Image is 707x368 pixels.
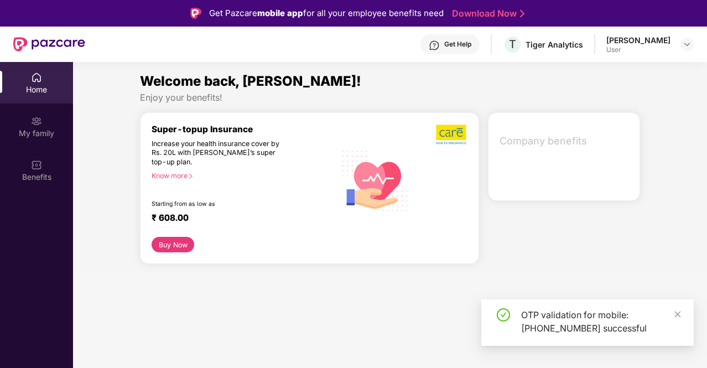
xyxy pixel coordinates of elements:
[190,8,201,19] img: Logo
[31,72,42,83] img: svg+xml;base64,PHN2ZyBpZD0iSG9tZSIgeG1sbnM9Imh0dHA6Ly93d3cudzMub3JnLzIwMDAvc3ZnIiB3aWR0aD0iMjAiIG...
[188,173,194,179] span: right
[140,73,361,89] span: Welcome back, [PERSON_NAME]!
[152,139,288,167] div: Increase your health insurance cover by Rs. 20L with [PERSON_NAME]’s super top-up plan.
[140,92,640,103] div: Enjoy your benefits!
[429,40,440,51] img: svg+xml;base64,PHN2ZyBpZD0iSGVscC0zMngzMiIgeG1sbnM9Imh0dHA6Ly93d3cudzMub3JnLzIwMDAvc3ZnIiB3aWR0aD...
[209,7,444,20] div: Get Pazcare for all your employee benefits need
[336,140,415,220] img: svg+xml;base64,PHN2ZyB4bWxucz0iaHR0cDovL3d3dy53My5vcmcvMjAwMC9zdmciIHhtbG5zOnhsaW5rPSJodHRwOi8vd3...
[152,124,336,134] div: Super-topup Insurance
[31,116,42,127] img: svg+xml;base64,PHN2ZyB3aWR0aD0iMjAiIGhlaWdodD0iMjAiIHZpZXdCb3g9IjAgMCAyMCAyMCIgZmlsbD0ibm9uZSIgeG...
[606,45,670,54] div: User
[500,133,631,149] span: Company benefits
[452,8,521,19] a: Download Now
[31,159,42,170] img: svg+xml;base64,PHN2ZyBpZD0iQmVuZWZpdHMiIHhtbG5zPSJodHRwOi8vd3d3LnczLm9yZy8yMDAwL3N2ZyIgd2lkdGg9Ij...
[257,8,303,18] strong: mobile app
[436,124,467,145] img: b5dec4f62d2307b9de63beb79f102df3.png
[674,310,682,318] span: close
[444,40,471,49] div: Get Help
[13,37,85,51] img: New Pazcare Logo
[152,172,329,179] div: Know more
[521,308,680,335] div: OTP validation for mobile: [PHONE_NUMBER] successful
[509,38,516,51] span: T
[152,200,289,208] div: Starting from as low as
[152,212,325,226] div: ₹ 608.00
[683,40,692,49] img: svg+xml;base64,PHN2ZyBpZD0iRHJvcGRvd24tMzJ4MzIiIHhtbG5zPSJodHRwOi8vd3d3LnczLm9yZy8yMDAwL3N2ZyIgd2...
[520,8,524,19] img: Stroke
[152,237,194,252] button: Buy Now
[606,35,670,45] div: [PERSON_NAME]
[526,39,583,50] div: Tiger Analytics
[493,127,640,156] div: Company benefits
[497,308,510,322] span: check-circle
